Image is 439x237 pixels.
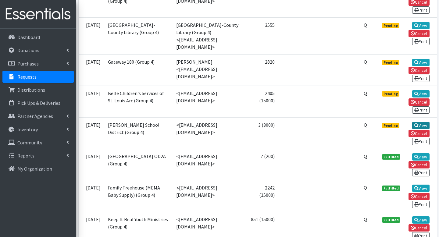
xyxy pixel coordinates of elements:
[409,67,430,74] a: Cancel
[246,54,278,86] td: 2820
[79,17,104,54] td: [DATE]
[412,38,430,45] a: Print
[2,136,74,149] a: Community
[2,110,74,122] a: Partner Agencies
[409,193,430,200] a: Cancel
[246,86,278,117] td: 2405 (15000)
[412,122,430,129] a: View
[17,166,52,172] p: My Organization
[409,224,430,232] a: Cancel
[412,169,430,176] a: Print
[17,47,39,53] p: Donations
[382,154,400,160] span: Fulfilled
[382,186,400,191] span: Fulfilled
[2,123,74,136] a: Inventory
[104,180,173,212] td: Family Treehouse (MEMA Baby Supply) (Group 4)
[173,180,246,212] td: <[EMAIL_ADDRESS][DOMAIN_NAME]>
[79,86,104,117] td: [DATE]
[2,31,74,43] a: Dashboard
[382,23,399,28] span: Pending
[412,6,430,14] a: Print
[2,84,74,96] a: Distributions
[412,75,430,82] a: Print
[382,217,400,223] span: Fulfilled
[79,117,104,149] td: [DATE]
[17,100,60,106] p: Pick Ups & Deliveries
[2,44,74,56] a: Donations
[412,138,430,145] a: Print
[104,17,173,54] td: [GEOGRAPHIC_DATA]-County Library (Group 4)
[364,22,367,28] abbr: Quantity
[412,22,430,29] a: View
[104,149,173,180] td: [GEOGRAPHIC_DATA] OD2A (Group 4)
[2,4,74,24] img: HumanEssentials
[104,117,173,149] td: [PERSON_NAME] School District (Group 4)
[2,71,74,83] a: Requests
[79,54,104,86] td: [DATE]
[364,122,367,128] abbr: Quantity
[412,90,430,97] a: View
[412,216,430,224] a: View
[2,97,74,109] a: Pick Ups & Deliveries
[104,86,173,117] td: Belle Children's Services of St. Louis Arc (Group 4)
[364,59,367,65] abbr: Quantity
[17,74,37,80] p: Requests
[412,185,430,192] a: View
[412,201,430,208] a: Print
[173,117,246,149] td: <[EMAIL_ADDRESS][DOMAIN_NAME]>
[17,34,40,40] p: Dashboard
[364,90,367,96] abbr: Quantity
[2,163,74,175] a: My Organization
[364,216,367,222] abbr: Quantity
[364,185,367,191] abbr: Quantity
[246,180,278,212] td: 2242 (15000)
[173,149,246,180] td: <[EMAIL_ADDRESS][DOMAIN_NAME]>
[409,130,430,137] a: Cancel
[17,113,53,119] p: Partner Agencies
[173,86,246,117] td: <[EMAIL_ADDRESS][DOMAIN_NAME]>
[382,91,399,97] span: Pending
[412,59,430,66] a: View
[409,30,430,37] a: Cancel
[104,54,173,86] td: Gateway 180 (Group 4)
[246,149,278,180] td: 7 (200)
[382,60,399,65] span: Pending
[17,140,42,146] p: Community
[382,123,399,128] span: Pending
[79,180,104,212] td: [DATE]
[409,161,430,168] a: Cancel
[173,17,246,54] td: [GEOGRAPHIC_DATA]-County Library (Group 4) <[EMAIL_ADDRESS][DOMAIN_NAME]>
[364,153,367,159] abbr: Quantity
[17,126,38,133] p: Inventory
[173,54,246,86] td: [PERSON_NAME] <[EMAIL_ADDRESS][DOMAIN_NAME]>
[17,87,45,93] p: Distributions
[246,17,278,54] td: 3555
[246,117,278,149] td: 3 (3000)
[412,153,430,161] a: View
[17,153,34,159] p: Reports
[2,58,74,70] a: Purchases
[409,98,430,106] a: Cancel
[17,61,39,67] p: Purchases
[2,150,74,162] a: Reports
[412,106,430,114] a: Print
[79,149,104,180] td: [DATE]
